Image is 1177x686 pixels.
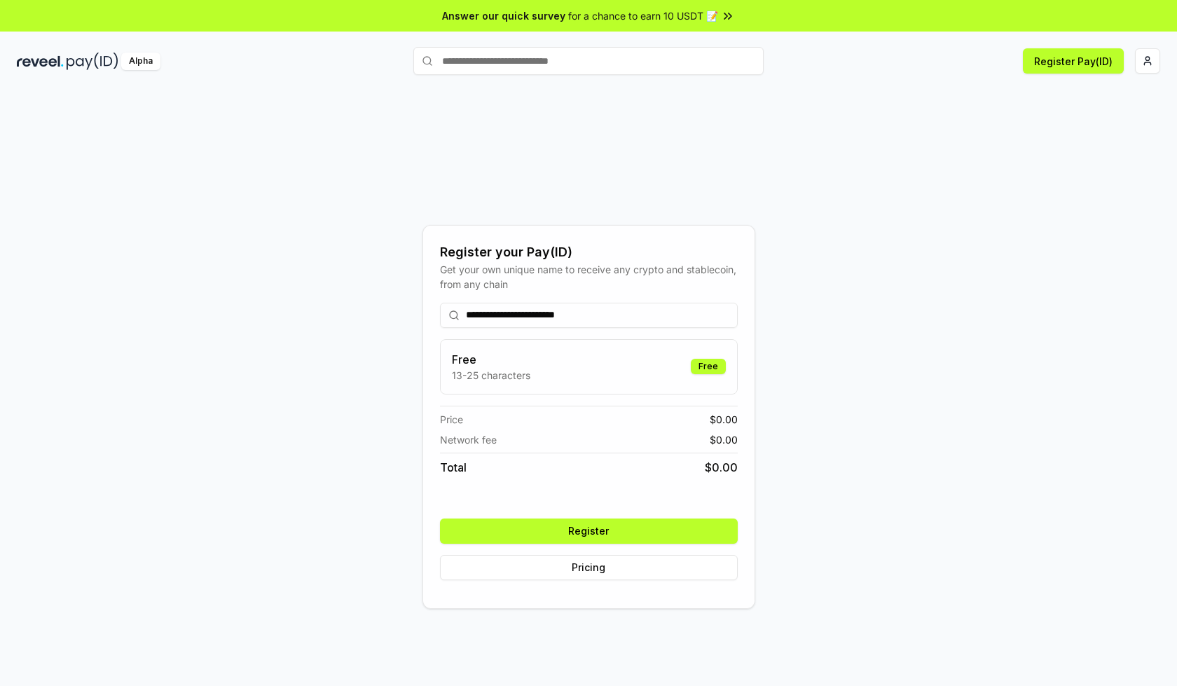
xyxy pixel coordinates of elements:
div: Free [691,359,726,374]
img: pay_id [67,53,118,70]
span: Answer our quick survey [442,8,565,23]
div: Register your Pay(ID) [440,242,738,262]
button: Pricing [440,555,738,580]
span: $ 0.00 [710,432,738,447]
span: $ 0.00 [710,412,738,427]
div: Alpha [121,53,160,70]
span: Price [440,412,463,427]
span: Network fee [440,432,497,447]
div: Get your own unique name to receive any crypto and stablecoin, from any chain [440,262,738,291]
button: Register Pay(ID) [1023,48,1124,74]
span: Total [440,459,467,476]
button: Register [440,519,738,544]
span: for a chance to earn 10 USDT 📝 [568,8,718,23]
img: reveel_dark [17,53,64,70]
h3: Free [452,351,530,368]
span: $ 0.00 [705,459,738,476]
p: 13-25 characters [452,368,530,383]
